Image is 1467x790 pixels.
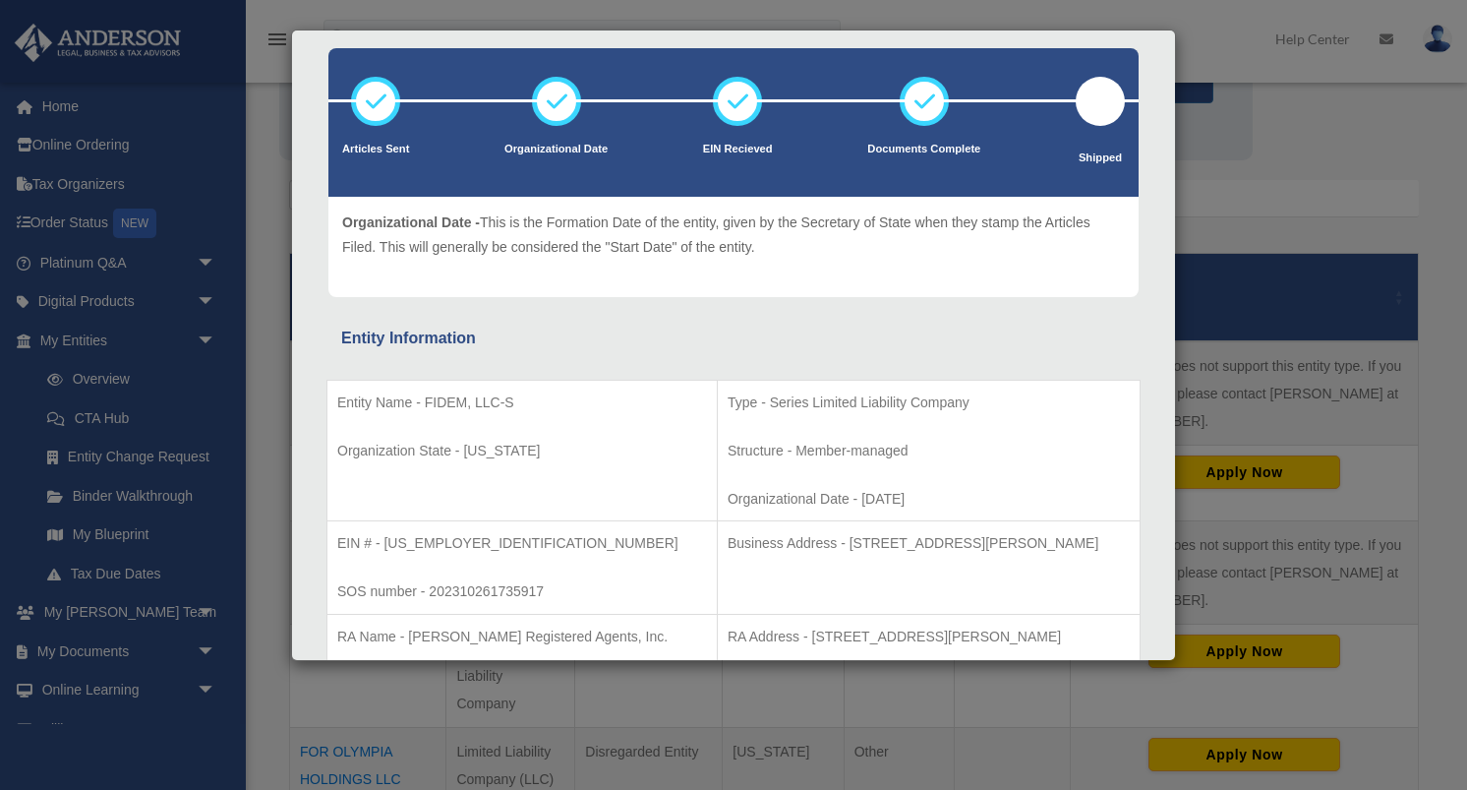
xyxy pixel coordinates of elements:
[1076,149,1125,168] p: Shipped
[337,439,707,463] p: Organization State - [US_STATE]
[337,579,707,604] p: SOS number - 202310261735917
[337,391,707,415] p: Entity Name - FIDEM, LLC-S
[728,625,1130,649] p: RA Address - [STREET_ADDRESS][PERSON_NAME]
[337,625,707,649] p: RA Name - [PERSON_NAME] Registered Agents, Inc.
[342,214,480,230] span: Organizational Date -
[867,140,980,159] p: Documents Complete
[337,531,707,556] p: EIN # - [US_EMPLOYER_IDENTIFICATION_NUMBER]
[728,439,1130,463] p: Structure - Member-managed
[703,140,773,159] p: EIN Recieved
[728,487,1130,512] p: Organizational Date - [DATE]
[341,325,1126,352] div: Entity Information
[728,391,1130,415] p: Type - Series Limited Liability Company
[342,211,1125,259] p: This is the Formation Date of the entity, given by the Secretary of State when they stamp the Art...
[342,140,409,159] p: Articles Sent
[504,140,608,159] p: Organizational Date
[728,531,1130,556] p: Business Address - [STREET_ADDRESS][PERSON_NAME]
